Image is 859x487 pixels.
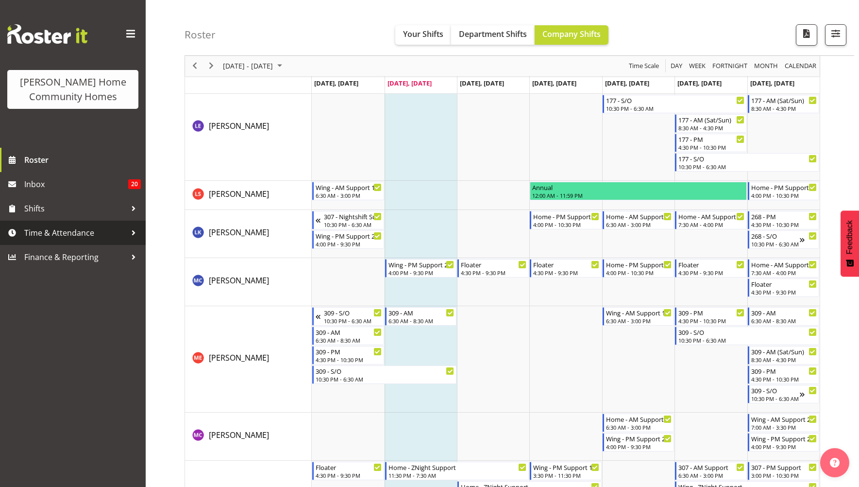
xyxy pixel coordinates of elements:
[748,365,819,384] div: Mary Endaya"s event - 309 - PM Begin From Sunday, October 12, 2025 at 4:30:00 PM GMT+13:00 Ends A...
[209,275,269,286] a: [PERSON_NAME]
[678,327,817,337] div: 309 - S/O
[751,260,817,269] div: Home - AM Support 3
[748,433,819,452] div: Miyoung Chung"s event - Wing - PM Support 2 Begin From Sunday, October 12, 2025 at 4:00:00 PM GMT...
[675,153,819,172] div: Laura Ellis"s event - 177 - S/O Begin From Saturday, October 11, 2025 at 10:30:00 PM GMT+13:00 En...
[403,29,443,39] span: Your Shifts
[753,60,780,72] button: Timeline Month
[606,221,672,228] div: 6:30 AM - 3:00 PM
[751,434,817,443] div: Wing - PM Support 2
[748,278,819,297] div: Maria Cerbas"s event - Floater Begin From Sunday, October 12, 2025 at 4:30:00 PM GMT+13:00 Ends A...
[385,259,456,278] div: Maria Cerbas"s event - Wing - PM Support 2 Begin From Tuesday, October 7, 2025 at 4:00:00 PM GMT+...
[312,230,384,249] div: Lovejot Kaur"s event - Wing - PM Support 2 Begin From Monday, October 6, 2025 at 4:00:00 PM GMT+1...
[628,60,660,72] span: Time Scale
[748,259,819,278] div: Maria Cerbas"s event - Home - AM Support 3 Begin From Sunday, October 12, 2025 at 7:30:00 AM GMT+...
[395,25,451,45] button: Your Shifts
[606,443,672,451] div: 4:00 PM - 9:30 PM
[678,154,817,163] div: 177 - S/O
[711,60,748,72] span: Fortnight
[24,201,126,216] span: Shifts
[751,471,817,479] div: 3:00 PM - 10:30 PM
[388,317,454,325] div: 6:30 AM - 8:30 AM
[783,60,818,72] button: Month
[312,462,384,480] div: Navneet Kaur"s event - Floater Begin From Monday, October 6, 2025 at 4:30:00 PM GMT+13:00 Ends At...
[678,336,817,344] div: 10:30 PM - 6:30 AM
[751,443,817,451] div: 4:00 PM - 9:30 PM
[209,226,269,238] a: [PERSON_NAME]
[324,317,381,325] div: 10:30 PM - 6:30 AM
[388,462,527,472] div: Home - ZNight Support
[530,259,601,278] div: Maria Cerbas"s event - Floater Begin From Thursday, October 9, 2025 at 4:30:00 PM GMT+13:00 Ends ...
[603,259,674,278] div: Maria Cerbas"s event - Home - PM Support 2 Begin From Friday, October 10, 2025 at 4:00:00 PM GMT+...
[606,434,672,443] div: Wing - PM Support 2
[603,307,674,326] div: Mary Endaya"s event - Wing - AM Support 1 Begin From Friday, October 10, 2025 at 6:30:00 AM GMT+1...
[627,60,661,72] button: Time Scale
[678,143,744,151] div: 4:30 PM - 10:30 PM
[535,25,608,45] button: Company Shifts
[219,56,288,76] div: October 06 - 12, 2025
[751,221,817,228] div: 4:30 PM - 10:30 PM
[532,191,744,199] div: 12:00 AM - 11:59 PM
[675,134,746,152] div: Laura Ellis"s event - 177 - PM Begin From Saturday, October 11, 2025 at 4:30:00 PM GMT+13:00 Ends...
[751,288,817,296] div: 4:30 PM - 9:30 PM
[312,307,384,326] div: Mary Endaya"s event - 309 - S/O Begin From Sunday, October 5, 2025 at 10:30:00 PM GMT+13:00 Ends ...
[128,179,141,189] span: 20
[461,260,526,269] div: Floater
[185,413,312,461] td: Miyoung Chung resource
[530,211,601,229] div: Lovejot Kaur"s event - Home - PM Support 2 Begin From Thursday, October 9, 2025 at 4:00:00 PM GMT...
[825,24,846,46] button: Filter Shifts
[678,115,744,124] div: 177 - AM (Sat/Sun)
[678,134,744,144] div: 177 - PM
[17,75,129,104] div: [PERSON_NAME] Home Community Homes
[605,79,649,87] span: [DATE], [DATE]
[316,356,381,364] div: 4:30 PM - 10:30 PM
[603,211,674,229] div: Lovejot Kaur"s event - Home - AM Support 1 Begin From Friday, October 10, 2025 at 6:30:00 AM GMT+...
[751,231,800,241] div: 268 - S/O
[603,433,674,452] div: Miyoung Chung"s event - Wing - PM Support 2 Begin From Friday, October 10, 2025 at 4:00:00 PM GMT...
[312,346,384,365] div: Mary Endaya"s event - 309 - PM Begin From Monday, October 6, 2025 at 4:30:00 PM GMT+13:00 Ends At...
[24,153,141,167] span: Roster
[748,307,819,326] div: Mary Endaya"s event - 309 - AM Begin From Sunday, October 12, 2025 at 6:30:00 AM GMT+13:00 Ends A...
[24,226,126,240] span: Time & Attendance
[388,471,527,479] div: 11:30 PM - 7:30 AM
[675,259,746,278] div: Maria Cerbas"s event - Floater Begin From Saturday, October 11, 2025 at 4:30:00 PM GMT+13:00 Ends...
[748,462,819,480] div: Navneet Kaur"s event - 307 - PM Support Begin From Sunday, October 12, 2025 at 3:00:00 PM GMT+13:...
[451,25,535,45] button: Department Shifts
[209,189,269,199] span: [PERSON_NAME]
[532,79,576,87] span: [DATE], [DATE]
[606,414,672,424] div: Home - AM Support 2
[748,414,819,432] div: Miyoung Chung"s event - Wing - AM Support 2 Begin From Sunday, October 12, 2025 at 7:00:00 AM GMT...
[751,269,817,277] div: 7:30 AM - 4:00 PM
[316,462,381,472] div: Floater
[751,347,817,356] div: 309 - AM (Sat/Sun)
[845,220,854,254] span: Feedback
[24,177,128,191] span: Inbox
[751,182,817,192] div: Home - PM Support 2
[316,240,381,248] div: 4:00 PM - 9:30 PM
[324,308,381,317] div: 309 - S/O
[830,458,840,468] img: help-xxl-2.png
[324,221,381,228] div: 10:30 PM - 6:30 AM
[312,211,384,229] div: Lovejot Kaur"s event - 307 - Nightshift Support Begin From Sunday, October 5, 2025 at 10:30:00 PM...
[385,462,529,480] div: Navneet Kaur"s event - Home - ZNight Support Begin From Tuesday, October 7, 2025 at 11:30:00 PM G...
[221,60,286,72] button: October 2025
[24,250,126,264] span: Finance & Reporting
[606,269,672,277] div: 4:00 PM - 10:30 PM
[603,414,674,432] div: Miyoung Chung"s event - Home - AM Support 2 Begin From Friday, October 10, 2025 at 6:30:00 AM GMT...
[209,188,269,200] a: [PERSON_NAME]
[316,347,381,356] div: 309 - PM
[753,60,779,72] span: Month
[185,210,312,258] td: Lovejot Kaur resource
[185,74,312,181] td: Laura Ellis resource
[312,182,384,200] div: Liezl Sanchez"s event - Wing - AM Support 1 Begin From Monday, October 6, 2025 at 6:30:00 AM GMT+...
[678,269,744,277] div: 4:30 PM - 9:30 PM
[530,182,746,200] div: Liezl Sanchez"s event - Annual Begin From Thursday, October 9, 2025 at 12:00:00 AM GMT+13:00 Ends...
[606,95,744,105] div: 177 - S/O
[711,60,749,72] button: Fortnight
[677,79,722,87] span: [DATE], [DATE]
[751,191,817,199] div: 4:00 PM - 10:30 PM
[388,308,454,317] div: 309 - AM
[606,317,672,325] div: 6:30 AM - 3:00 PM
[670,60,683,72] span: Day
[205,60,218,72] button: Next
[461,269,526,277] div: 4:30 PM - 9:30 PM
